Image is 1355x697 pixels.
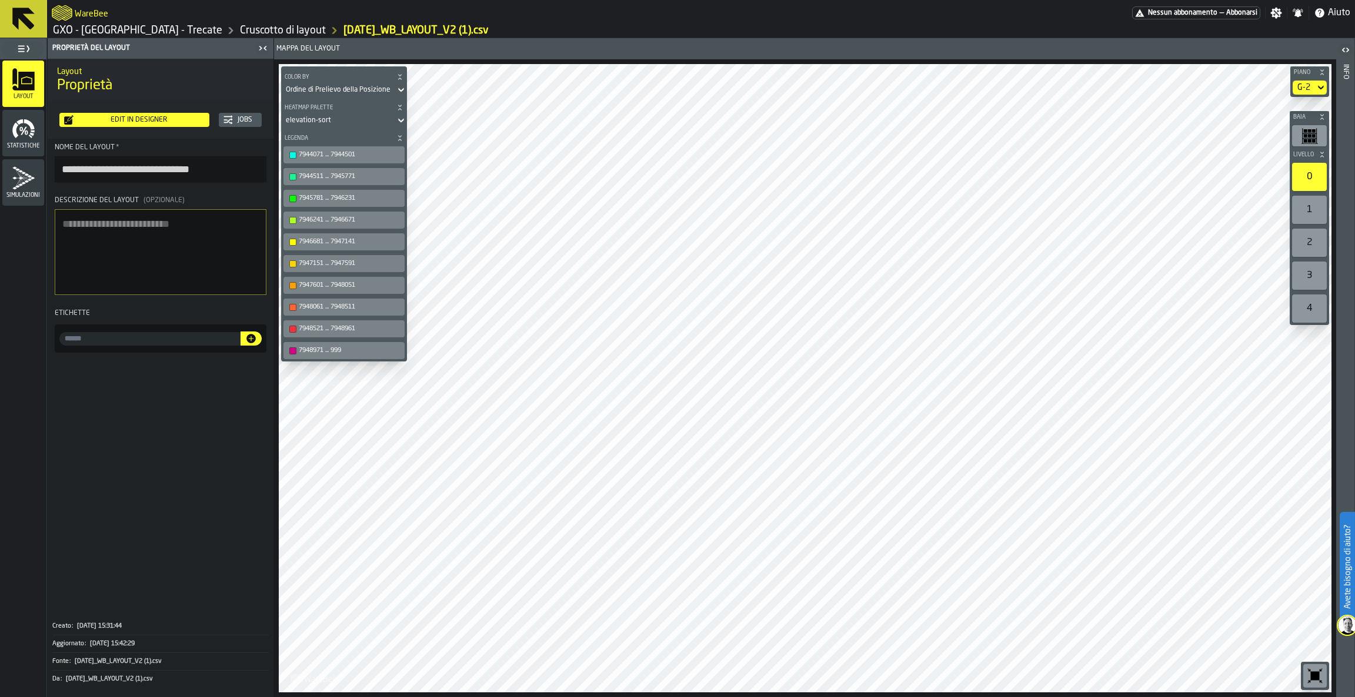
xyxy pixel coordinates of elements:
[1290,149,1329,160] button: button-
[75,7,108,19] h2: Sub Title
[52,653,269,670] button: Fonte:[DATE]_WB_LAYOUT_V2 (1).csv
[240,24,326,37] a: link-to-/wh/i/7274009e-5361-4e21-8e36-7045ee840609/designer
[281,144,407,166] div: button-toolbar-undefined
[72,622,73,630] span: :
[52,2,72,24] a: logo-header
[1337,41,1354,62] label: button-toggle-Aperto
[1287,7,1309,19] label: button-toggle-Notifiche
[233,116,257,124] div: Jobs
[299,238,401,246] div: 7946681 ... 7947141
[281,187,407,209] div: button-toolbar-undefined
[50,44,255,52] div: Proprietà del layout
[143,197,185,204] span: (Opzionale)
[48,59,273,101] div: title-Proprietà
[59,113,209,127] button: button-Edit in Designer
[52,671,269,688] button: Da:[DATE]_WB_LAYOUT_V2 (1).csv
[1292,163,1327,191] div: 0
[281,318,407,340] div: button-toolbar-undefined
[1290,292,1329,325] div: button-toolbar-undefined
[52,622,76,630] div: Creato
[1336,38,1354,697] header: Info
[48,38,273,59] header: Proprietà del layout
[55,197,139,204] span: Descrizione del layout
[1290,111,1329,123] button: button-
[1290,193,1329,226] div: button-toolbar-undefined
[1290,160,1329,193] div: button-toolbar-undefined
[85,640,86,648] span: :
[241,331,262,346] button: button-
[55,156,266,182] input: button-toolbar-Nome del layout
[1266,7,1287,19] label: button-toggle-Impostazioni
[299,325,401,333] div: 7948521 ... 7948961
[74,116,205,124] div: Edit in Designer
[299,347,401,354] div: 7948971 ... 999
[1132,6,1260,19] div: Abbonamento al menu
[1148,9,1217,17] span: Nessun abbonamento
[281,166,407,187] div: button-toolbar-undefined
[52,652,269,670] div: KeyValueItem-Fonte
[57,76,112,95] span: Proprietà
[77,622,122,630] span: [DATE] 15:31:44
[55,209,266,295] textarea: Descrizione del layout(Opzionale)
[53,24,222,37] a: link-to-/wh/i/7274009e-5361-4e21-8e36-7045ee840609
[1341,62,1350,694] div: Info
[343,24,489,37] a: link-to-/wh/i/7274009e-5361-4e21-8e36-7045ee840609/layouts/7dadbb48-73d8-42ae-9685-125aafdb1e86
[52,658,74,665] div: Fonte
[2,93,44,100] span: Layout
[282,105,394,111] span: Heatmap Palette
[1132,6,1260,19] a: link-to-/wh/i/7274009e-5361-4e21-8e36-7045ee840609/pricing/
[2,159,44,206] li: menu Simulazioni
[255,41,271,55] label: button-toggle-Chiudimi
[282,74,394,81] span: Color by
[1220,9,1224,17] span: —
[57,65,264,76] h2: Sub Title
[55,310,90,317] span: Etichette
[52,635,269,652] div: KeyValueItem-Aggiornato
[281,102,407,113] button: button-
[55,143,266,182] label: button-toolbar-Nome del layout
[59,332,241,346] input: input-value- input-value-
[116,143,119,152] span: Richiesto
[1226,9,1257,17] span: Abbonarsi
[2,192,44,199] span: Simulazioni
[286,116,391,125] div: DropdownMenuValue-elevation-sort
[299,151,401,159] div: 7944071 ... 7944501
[281,274,407,296] div: button-toolbar-undefined
[55,143,266,152] div: Nome del layout
[1290,66,1329,78] button: button-
[75,658,162,665] span: [DATE]_WB_LAYOUT_V2 (1).csv
[1292,229,1327,257] div: 2
[282,135,394,142] span: Legenda
[1290,226,1329,259] div: button-toolbar-undefined
[52,635,269,652] button: Aggiornato:[DATE] 15:42:29
[286,86,391,94] div: DropdownMenuValue-sortOrder
[281,296,407,318] div: button-toolbar-undefined
[281,83,407,97] div: DropdownMenuValue-sortOrder
[1291,152,1316,158] span: Livello
[1292,196,1327,224] div: 1
[1292,262,1327,290] div: 3
[299,260,401,267] div: 7947151 ... 7947591
[69,658,71,665] span: :
[281,231,407,253] div: button-toolbar-undefined
[52,618,269,635] div: KeyValueItem-Creato
[1301,662,1329,690] div: button-toolbar-undefined
[1293,81,1327,95] div: DropdownMenuValue-floor-f0a3254be5
[281,253,407,274] div: button-toolbar-undefined
[2,41,44,57] label: button-toggle-Seleziona il menu completo
[299,195,401,202] div: 7945781 ... 7946231
[1290,259,1329,292] div: button-toolbar-undefined
[1297,83,1310,92] div: DropdownMenuValue-floor-f0a3254be5
[281,113,407,128] div: DropdownMenuValue-elevation-sort
[1290,123,1329,149] div: button-toolbar-undefined
[2,110,44,157] li: menu Statistiche
[281,340,407,361] div: button-toolbar-undefined
[276,45,340,53] span: Mappa del layout
[299,282,401,289] div: 7947601 ... 7948051
[281,666,348,690] a: logo-header
[281,209,407,231] div: button-toolbar-undefined
[1291,69,1316,76] span: Piano
[52,640,89,648] div: Aggiornato
[59,332,241,346] label: input-value-
[66,675,153,683] span: [DATE]_WB_LAYOUT_V2 (1).csv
